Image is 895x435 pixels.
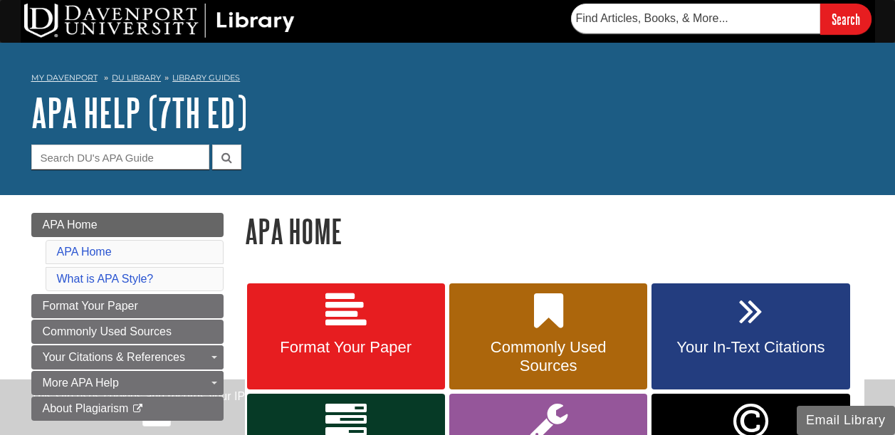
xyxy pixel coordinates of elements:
a: APA Home [57,246,112,258]
a: About Plagiarism [31,397,224,421]
a: Your In-Text Citations [651,283,849,390]
a: Your Citations & References [31,345,224,370]
img: DU Library [24,4,295,38]
span: More APA Help [43,377,119,389]
span: APA Home [43,219,98,231]
a: Library Guides [172,73,240,83]
span: Format Your Paper [258,338,434,357]
span: Your In-Text Citations [662,338,839,357]
a: Commonly Used Sources [449,283,647,390]
form: Searches DU Library's articles, books, and more [571,4,872,34]
h1: APA Home [245,213,864,249]
span: Commonly Used Sources [460,338,637,375]
a: Format Your Paper [247,283,445,390]
a: More APA Help [31,371,224,395]
a: What is APA Style? [57,273,154,285]
span: Your Citations & References [43,351,185,363]
span: About Plagiarism [43,402,129,414]
button: Email Library [797,406,895,435]
a: APA Home [31,213,224,237]
input: Search [820,4,872,34]
span: Format Your Paper [43,300,138,312]
a: Commonly Used Sources [31,320,224,344]
i: This link opens in a new window [132,404,144,414]
span: Commonly Used Sources [43,325,172,337]
nav: breadcrumb [31,68,864,91]
input: Search DU's APA Guide [31,145,209,169]
input: Find Articles, Books, & More... [571,4,820,33]
a: DU Library [112,73,161,83]
a: My Davenport [31,72,98,84]
a: APA Help (7th Ed) [31,90,247,135]
a: Format Your Paper [31,294,224,318]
